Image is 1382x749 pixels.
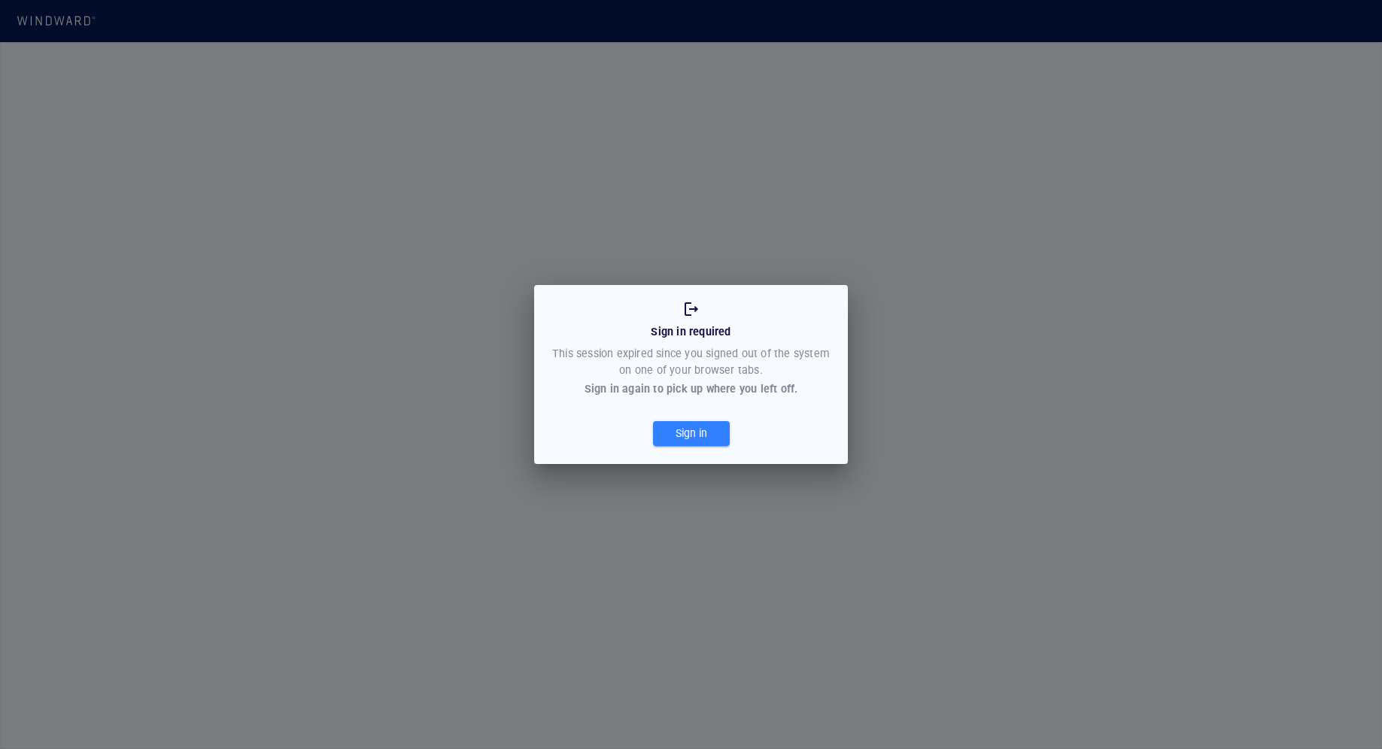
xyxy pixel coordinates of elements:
[549,343,833,381] div: This session expired since you signed out of the system on one of your browser tabs.
[1318,681,1371,738] iframe: Chat
[648,321,734,343] div: Sign in required
[585,381,798,397] div: Sign in again to pick up where you left off.
[653,421,730,446] button: Sign in
[673,421,710,446] div: Sign in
